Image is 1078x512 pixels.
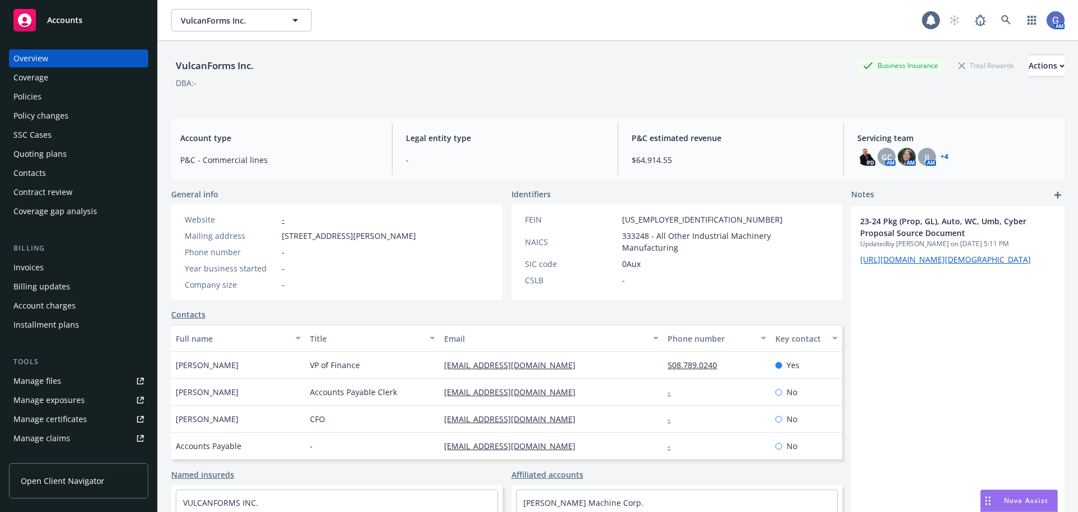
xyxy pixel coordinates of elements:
[9,107,148,125] a: Policy changes
[9,429,148,447] a: Manage claims
[13,448,66,466] div: Manage BORs
[406,154,604,166] span: -
[310,359,360,371] span: VP of Finance
[176,333,289,345] div: Full name
[9,259,148,277] a: Invoices
[444,414,584,424] a: [EMAIL_ADDRESS][DOMAIN_NAME]
[525,236,618,248] div: NAICS
[171,325,305,352] button: Full name
[980,490,1058,512] button: Nova Assist
[860,239,1056,249] span: Updated by [PERSON_NAME] on [DATE] 5:11 PM
[995,9,1017,31] a: Search
[47,16,83,25] span: Accounts
[13,391,85,409] div: Manage exposures
[898,148,916,166] img: photo
[13,49,48,67] div: Overview
[1029,55,1065,77] button: Actions
[13,126,52,144] div: SSC Cases
[185,246,277,258] div: Phone number
[953,58,1020,73] div: Total Rewards
[444,387,584,397] a: [EMAIL_ADDRESS][DOMAIN_NAME]
[663,325,770,352] button: Phone number
[185,230,277,242] div: Mailing address
[171,188,218,200] span: General info
[668,360,726,370] a: 508.789.0240
[787,359,800,371] span: Yes
[622,230,829,253] span: 333248 - All Other Industrial Machinery Manufacturing
[9,69,148,87] a: Coverage
[525,258,618,270] div: SIC code
[668,441,679,451] a: -
[9,88,148,106] a: Policies
[1021,9,1043,31] a: Switch app
[943,9,966,31] a: Start snowing
[1051,188,1065,202] a: add
[525,274,618,286] div: CSLB
[787,440,797,452] span: No
[1029,55,1065,76] div: Actions
[9,356,148,368] div: Tools
[176,386,239,398] span: [PERSON_NAME]
[180,154,378,166] span: P&C - Commercial lines
[13,429,70,447] div: Manage claims
[981,490,995,511] div: Drag to move
[13,202,97,220] div: Coverage gap analysis
[925,151,929,163] span: JJ
[857,132,1056,144] span: Servicing team
[444,441,584,451] a: [EMAIL_ADDRESS][DOMAIN_NAME]
[851,188,874,202] span: Notes
[13,410,87,428] div: Manage certificates
[444,333,646,345] div: Email
[305,325,440,352] button: Title
[180,132,378,144] span: Account type
[13,69,48,87] div: Coverage
[523,497,643,508] a: [PERSON_NAME] Machine Corp.
[185,214,277,225] div: Website
[511,188,551,200] span: Identifiers
[668,414,679,424] a: -
[176,77,197,89] div: DBA: -
[787,386,797,398] span: No
[9,164,148,182] a: Contacts
[668,387,679,397] a: -
[622,214,783,225] span: [US_EMPLOYER_IDENTIFICATION_NUMBER]
[1047,11,1065,29] img: photo
[406,132,604,144] span: Legal entity type
[183,497,258,508] a: VULCANFORMS INC.
[969,9,992,31] a: Report a Bug
[9,391,148,409] a: Manage exposures
[13,145,67,163] div: Quoting plans
[13,297,76,315] div: Account charges
[860,215,1026,239] span: 23-24 Pkg (Prop, GL), Auto, WC, Umb, Cyber Proposal Source Document
[310,413,325,425] span: CFO
[13,316,79,334] div: Installment plans
[775,333,825,345] div: Key contact
[440,325,663,352] button: Email
[171,469,234,481] a: Named insureds
[171,309,205,320] a: Contacts
[185,279,277,291] div: Company size
[13,88,42,106] div: Policies
[851,206,1065,274] div: 23-24 Pkg (Prop, GL), Auto, WC, Umb, Cyber Proposal Source DocumentUpdatedby [PERSON_NAME] on [DA...
[881,151,892,163] span: GC
[857,148,875,166] img: photo
[171,9,312,31] button: VulcanForms Inc.
[9,316,148,334] a: Installment plans
[940,153,948,160] a: +4
[632,132,830,144] span: P&C estimated revenue
[9,202,148,220] a: Coverage gap analysis
[787,413,797,425] span: No
[282,279,285,291] span: -
[310,333,423,345] div: Title
[13,183,72,201] div: Contract review
[9,243,148,254] div: Billing
[860,254,1031,265] a: [URL][DOMAIN_NAME][DEMOGRAPHIC_DATA]
[21,475,104,487] span: Open Client Navigator
[622,258,641,270] span: 0Aux
[9,49,148,67] a: Overview
[282,246,285,258] span: -
[444,360,584,370] a: [EMAIL_ADDRESS][DOMAIN_NAME]
[282,214,285,225] a: -
[511,469,583,481] a: Affiliated accounts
